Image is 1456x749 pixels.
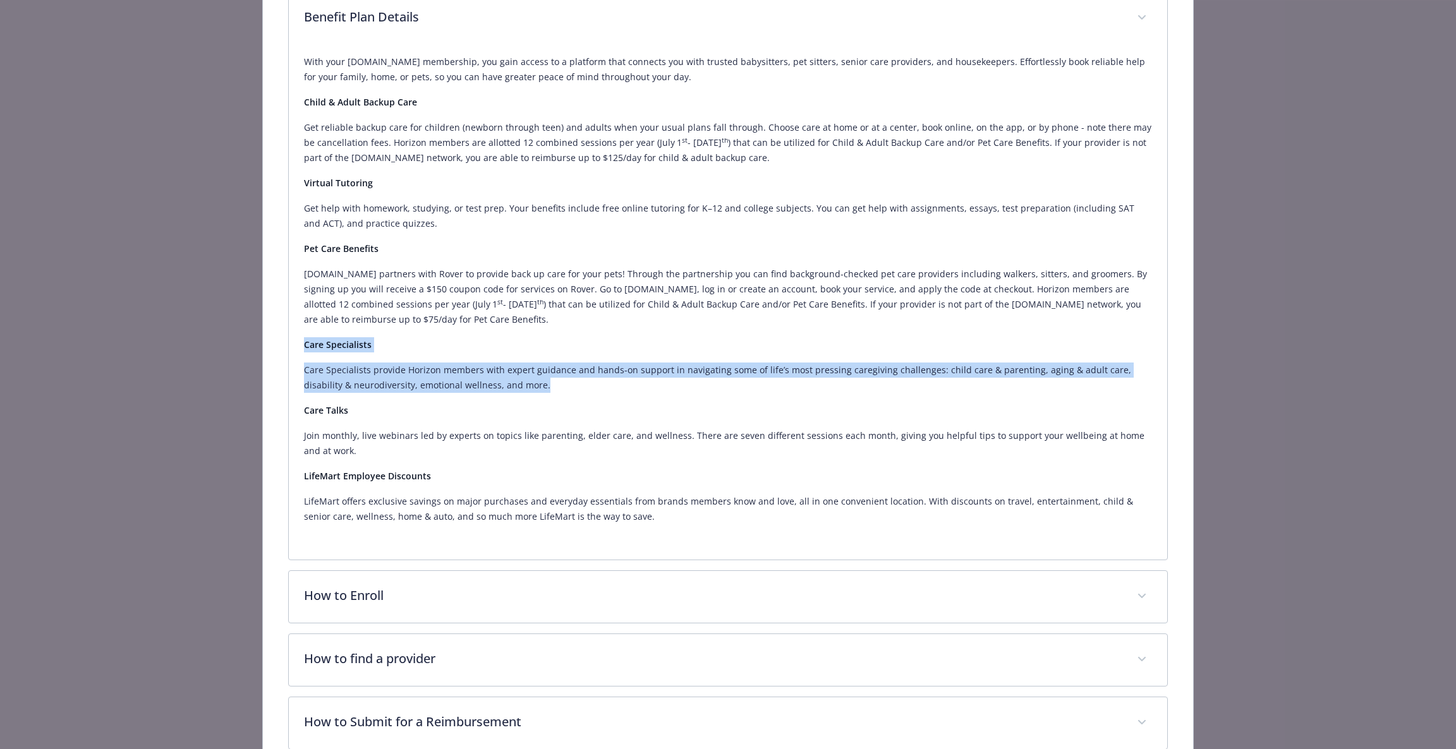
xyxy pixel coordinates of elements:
[304,267,1153,327] p: [DOMAIN_NAME] partners with Rover to provide back up care for your pets! Through the partnership ...
[304,177,373,189] strong: Virtual Tutoring
[289,634,1168,686] div: How to find a provider
[304,494,1153,524] p: LifeMart offers exclusive savings on major purchases and everyday essentials from brands members ...
[304,363,1153,393] p: Care Specialists provide Horizon members with expert guidance and hands-on support in navigating ...
[289,571,1168,623] div: How to Enroll
[304,470,431,482] strong: LifeMart Employee Discounts
[304,96,417,108] strong: Child & Adult Backup Care
[497,297,503,306] sup: st
[289,697,1168,749] div: How to Submit for a Reimbursement
[304,586,1122,605] p: How to Enroll
[304,428,1153,458] p: Join monthly, live webinars led by experts on topics like parenting, elder care, and wellness. Th...
[304,339,372,351] strong: Care Specialists
[289,44,1168,560] div: Benefit Plan Details
[304,201,1153,231] p: Get help with homework, studying, or test prep. Your benefits include free online tutoring for K–...
[304,649,1122,668] p: How to find a provider
[537,297,543,306] sup: th
[304,8,1122,27] p: Benefit Plan Details
[304,54,1153,85] p: With your [DOMAIN_NAME] membership, you gain access to a platform that connects you with trusted ...
[304,404,348,416] strong: Care Talks
[722,136,728,145] sup: th
[682,136,688,145] sup: st
[304,120,1153,165] p: Get reliable backup care for children (newborn through teen) and adults when your usual plans fal...
[304,712,1122,731] p: How to Submit for a Reimbursement
[304,243,379,255] strong: Pet Care Benefits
